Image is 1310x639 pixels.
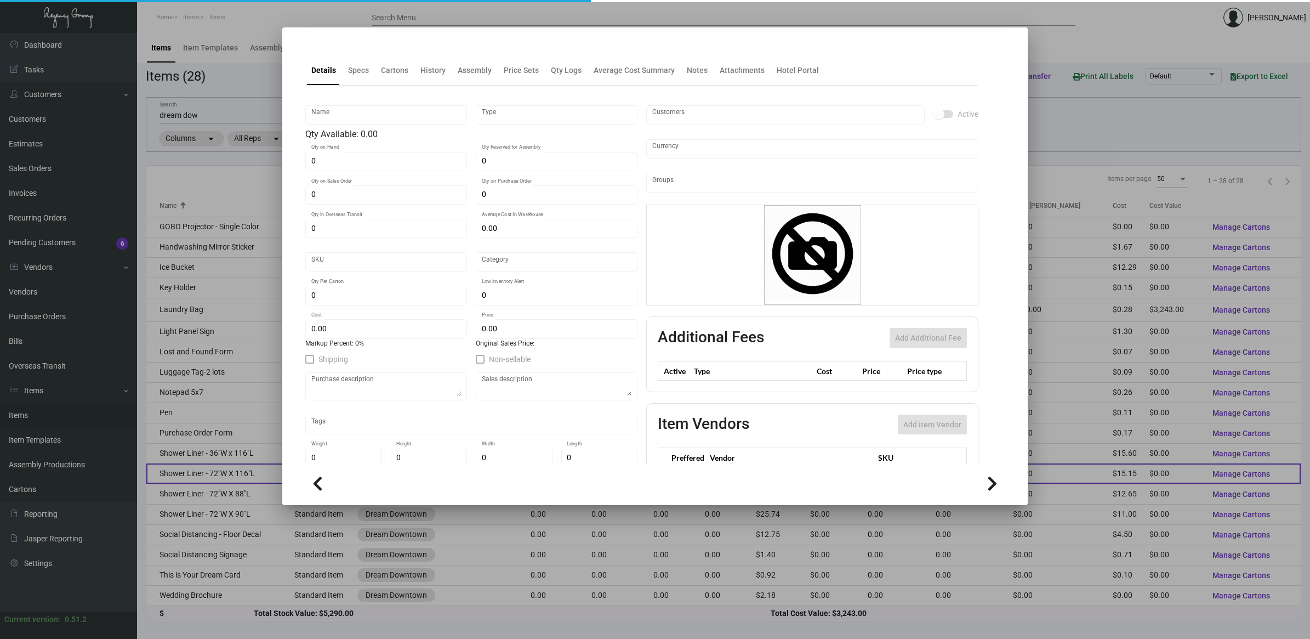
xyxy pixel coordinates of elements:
[504,65,539,76] div: Price Sets
[65,614,87,625] div: 0.51.2
[381,65,408,76] div: Cartons
[658,415,749,434] h2: Item Vendors
[898,415,967,434] button: Add item Vendor
[658,361,692,381] th: Active
[551,65,582,76] div: Qty Logs
[458,65,492,76] div: Assembly
[958,108,978,121] span: Active
[687,65,708,76] div: Notes
[720,65,765,76] div: Attachments
[420,65,446,76] div: History
[305,128,637,141] div: Qty Available: 0.00
[658,448,705,467] th: Preffered
[652,111,919,120] input: Add new..
[691,361,814,381] th: Type
[652,178,973,187] input: Add new..
[704,448,873,467] th: Vendor
[859,361,904,381] th: Price
[903,420,961,429] span: Add item Vendor
[777,65,819,76] div: Hotel Portal
[318,353,348,366] span: Shipping
[489,353,531,366] span: Non-sellable
[311,65,336,76] div: Details
[594,65,675,76] div: Average Cost Summary
[904,361,954,381] th: Price type
[348,65,369,76] div: Specs
[895,333,961,342] span: Add Additional Fee
[814,361,859,381] th: Cost
[658,328,764,348] h2: Additional Fees
[873,448,966,467] th: SKU
[4,614,60,625] div: Current version:
[890,328,967,348] button: Add Additional Fee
